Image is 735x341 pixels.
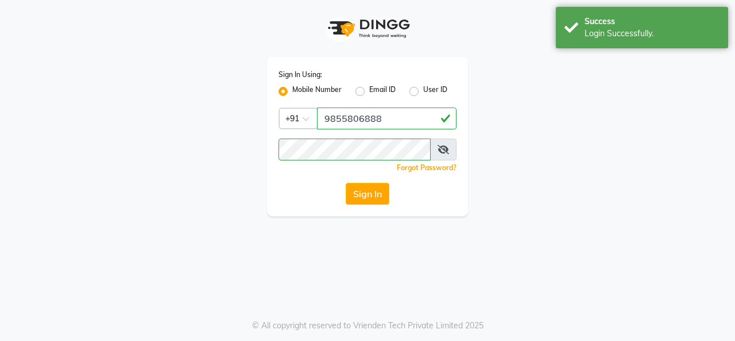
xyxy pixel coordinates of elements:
[585,28,719,40] div: Login Successfully.
[397,163,457,172] a: Forgot Password?
[278,70,322,80] label: Sign In Using:
[322,12,413,45] img: logo1.svg
[585,16,719,28] div: Success
[369,85,396,98] label: Email ID
[346,183,389,205] button: Sign In
[292,85,342,98] label: Mobile Number
[278,139,431,160] input: Username
[317,108,457,129] input: Username
[423,85,447,98] label: User ID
